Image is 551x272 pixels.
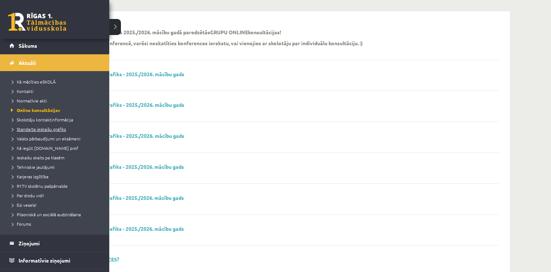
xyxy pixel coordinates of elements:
a: Par drošu vidi! [9,192,102,199]
a: R1TV skolēnu pašpārvalde [9,183,102,189]
span: Tehniskie jautājumi [9,164,55,170]
span: Par drošu vidi! [9,193,44,198]
span: Esi vesels! [9,202,36,208]
span: Sākums [19,42,37,49]
a: Standarta ieskaišu grafiks [9,126,102,132]
a: Ieskaišu skaits pa klasēm [9,154,102,161]
a: Esi vesels! [9,202,102,208]
a: Forums [9,221,102,227]
a: Kā iegūt [DOMAIN_NAME] prof [9,145,102,151]
a: Karjeras izglītība [9,173,102,180]
p: Ja nevari piedalīties konferencē, varēsi noskatīties konferences ierakstu, vai vienojies ar skolo... [55,40,363,46]
span: Online konsultācijas [9,107,60,113]
a: Pilsoniskā un sociālā audzināšana [9,211,102,218]
a: 11. klašu konferenču grafiks - 2025./2026. mācību gads [55,101,184,108]
a: 10. klašu konferenču grafiks - 2025./2026. mācību gads [55,71,184,77]
a: 12. klašu konferenču grafiks - 2025./2026. mācību gads [55,132,184,139]
a: 7. klases konferenču grafiks - 2025./2026. mācību gads [55,163,184,170]
a: Tehniskie jautājumi [9,164,102,170]
span: Aktuāli [19,59,36,66]
a: Aktuāli [9,54,100,71]
span: Kontakti [9,88,34,94]
a: Kā mācīties eSKOLĀ [9,78,102,85]
strong: GRUPU ONLINE [210,29,248,35]
span: Ieskaišu skaits pa klasēm [9,155,64,160]
span: Kā mācīties eSKOLĀ [9,79,56,85]
a: Online konsultācijas [9,107,102,113]
span: Pilsoniskā un sociālā audzināšana [9,211,81,217]
span: Normatīvie akti [9,98,47,104]
span: R1TV skolēnu pašpārvalde [9,183,68,189]
a: Rīgas 1. Tālmācības vidusskola [8,13,66,31]
a: Ziņojumi [9,235,100,252]
a: Informatīvie ziņojumi [9,252,100,269]
span: Karjeras izglītība [9,174,48,179]
a: Normatīvie akti [9,97,102,104]
a: 9. klases konferenču grafiks - 2025./2026. mācību gads [55,225,184,232]
a: Valsts pārbaudījumi un eksāmeni [9,135,102,142]
legend: Ziņojumi [19,235,100,252]
legend: Informatīvie ziņojumi [19,252,100,269]
p: Šajā sadaļā vari redzēt visas 2025./2026. mācību gadā paredzētās konsultācijas! [55,29,281,35]
a: 8. klases konferenču grafiks - 2025./2026. mācību gads [55,194,184,201]
a: Skolotāju kontaktinformācija [9,116,102,123]
span: Forums [9,221,31,227]
span: Kā iegūt [DOMAIN_NAME] prof [9,145,78,151]
span: Standarta ieskaišu grafiks [9,126,66,132]
span: Valsts pārbaudījumi un eksāmeni [9,136,80,141]
span: Skolotāju kontaktinformācija [9,117,73,123]
a: Kontakti [9,88,102,94]
a: Sākums [9,37,100,54]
